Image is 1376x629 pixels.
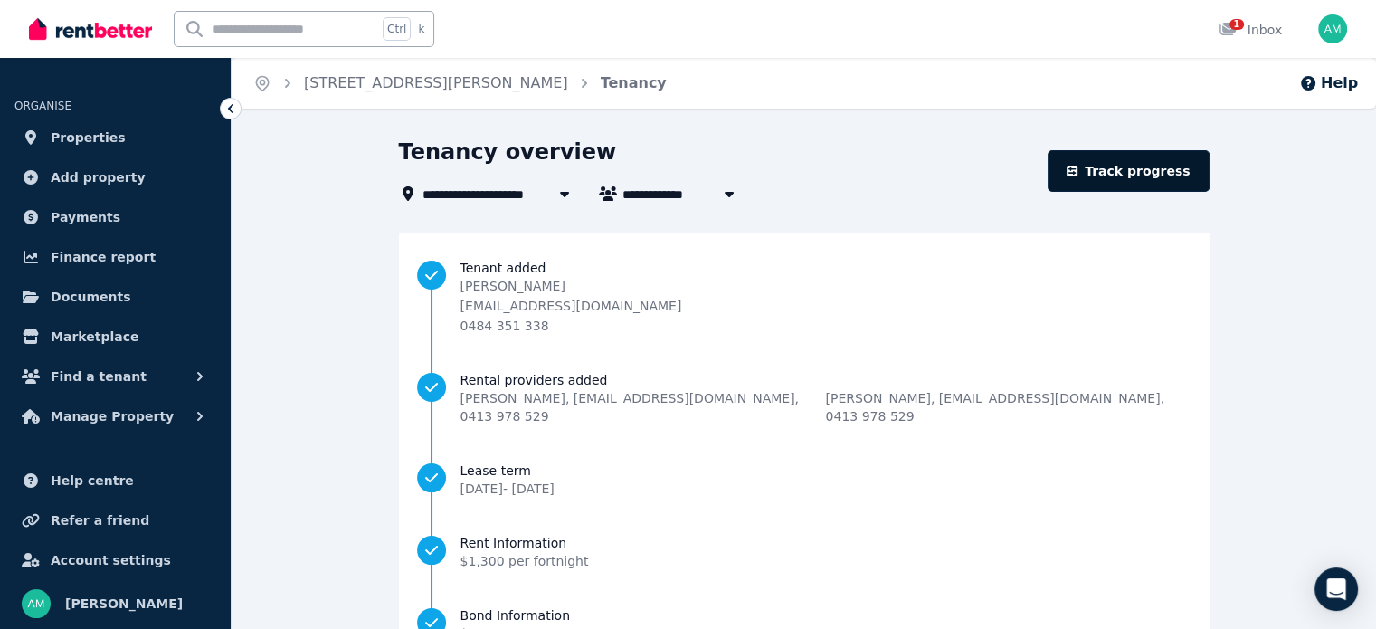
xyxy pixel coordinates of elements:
[417,534,1191,570] a: Rent Information$1,300 per fortnight
[417,259,1191,335] a: Tenant added[PERSON_NAME][EMAIL_ADDRESS][DOMAIN_NAME]0484 351 338
[826,389,1191,425] span: [PERSON_NAME] , [EMAIL_ADDRESS][DOMAIN_NAME] , 0413 978 529
[14,199,216,235] a: Payments
[418,22,424,36] span: k
[1299,72,1358,94] button: Help
[460,259,1161,277] span: Tenant added
[460,297,682,315] p: [EMAIL_ADDRESS][DOMAIN_NAME]
[304,74,568,91] a: [STREET_ADDRESS][PERSON_NAME]
[1318,14,1347,43] img: Ali Mohammadi
[1314,567,1358,611] div: Open Intercom Messenger
[14,398,216,434] button: Manage Property
[65,593,183,615] span: [PERSON_NAME]
[14,358,216,395] button: Find a tenant
[51,366,147,387] span: Find a tenant
[460,319,549,333] span: 0484 351 338
[460,481,555,496] span: [DATE] - [DATE]
[51,286,131,308] span: Documents
[460,462,555,480] span: Lease term
[14,502,216,538] a: Refer a friend
[51,246,156,268] span: Finance report
[460,606,627,624] span: Bond Information
[14,462,216,499] a: Help centre
[460,277,682,295] p: [PERSON_NAME]
[14,159,216,195] a: Add property
[417,462,1191,498] a: Lease term[DATE]- [DATE]
[14,279,216,315] a: Documents
[51,470,134,491] span: Help centre
[29,15,152,43] img: RentBetter
[14,319,216,355] a: Marketplace
[51,405,174,427] span: Manage Property
[14,542,216,578] a: Account settings
[460,554,589,568] span: $1,300 per fortnight
[383,17,411,41] span: Ctrl
[14,119,216,156] a: Properties
[460,534,589,552] span: Rent Information
[417,371,1191,425] a: Rental providers added[PERSON_NAME], [EMAIL_ADDRESS][DOMAIN_NAME], 0413 978 529[PERSON_NAME], [EM...
[1219,21,1282,39] div: Inbox
[22,589,51,618] img: Ali Mohammadi
[460,371,1191,389] span: Rental providers added
[14,100,71,112] span: ORGANISE
[460,389,826,425] span: [PERSON_NAME] , [EMAIL_ADDRESS][DOMAIN_NAME] , 0413 978 529
[14,239,216,275] a: Finance report
[51,127,126,148] span: Properties
[51,326,138,348] span: Marketplace
[51,510,149,531] span: Refer a friend
[1048,150,1210,192] a: Track progress
[601,74,667,91] a: Tenancy
[1229,19,1244,30] span: 1
[399,138,617,167] h1: Tenancy overview
[51,206,120,228] span: Payments
[51,549,171,571] span: Account settings
[51,167,146,188] span: Add property
[232,58,688,109] nav: Breadcrumb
